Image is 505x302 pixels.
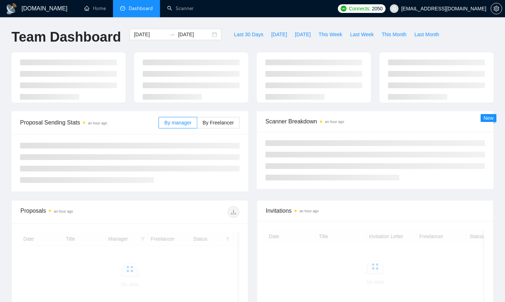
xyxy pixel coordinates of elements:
[325,120,344,124] time: an hour ago
[169,32,175,37] span: swap-right
[129,5,153,11] span: Dashboard
[346,29,378,40] button: Last Week
[164,120,191,126] span: By manager
[350,30,374,38] span: Last Week
[382,30,406,38] span: This Month
[291,29,315,40] button: [DATE]
[392,6,397,11] span: user
[483,115,494,121] span: New
[234,30,263,38] span: Last 30 Days
[271,30,287,38] span: [DATE]
[295,30,311,38] span: [DATE]
[20,118,159,127] span: Proposal Sending Stats
[178,30,211,38] input: End date
[410,29,443,40] button: Last Month
[349,5,370,13] span: Connects:
[299,209,318,213] time: an hour ago
[341,6,346,11] img: upwork-logo.png
[20,206,130,218] div: Proposals
[372,5,383,13] span: 2050
[491,6,502,11] a: setting
[491,3,502,14] button: setting
[203,120,234,126] span: By Freelancer
[167,5,194,11] a: searchScanner
[318,30,342,38] span: This Week
[414,30,439,38] span: Last Month
[6,3,17,15] img: logo
[265,117,485,126] span: Scanner Breakdown
[134,30,166,38] input: Start date
[88,121,107,125] time: an hour ago
[266,206,485,215] span: Invitations
[84,5,106,11] a: homeHome
[315,29,346,40] button: This Week
[230,29,267,40] button: Last 30 Days
[267,29,291,40] button: [DATE]
[169,32,175,37] span: to
[378,29,410,40] button: This Month
[11,29,121,46] h1: Team Dashboard
[54,209,73,213] time: an hour ago
[120,6,125,11] span: dashboard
